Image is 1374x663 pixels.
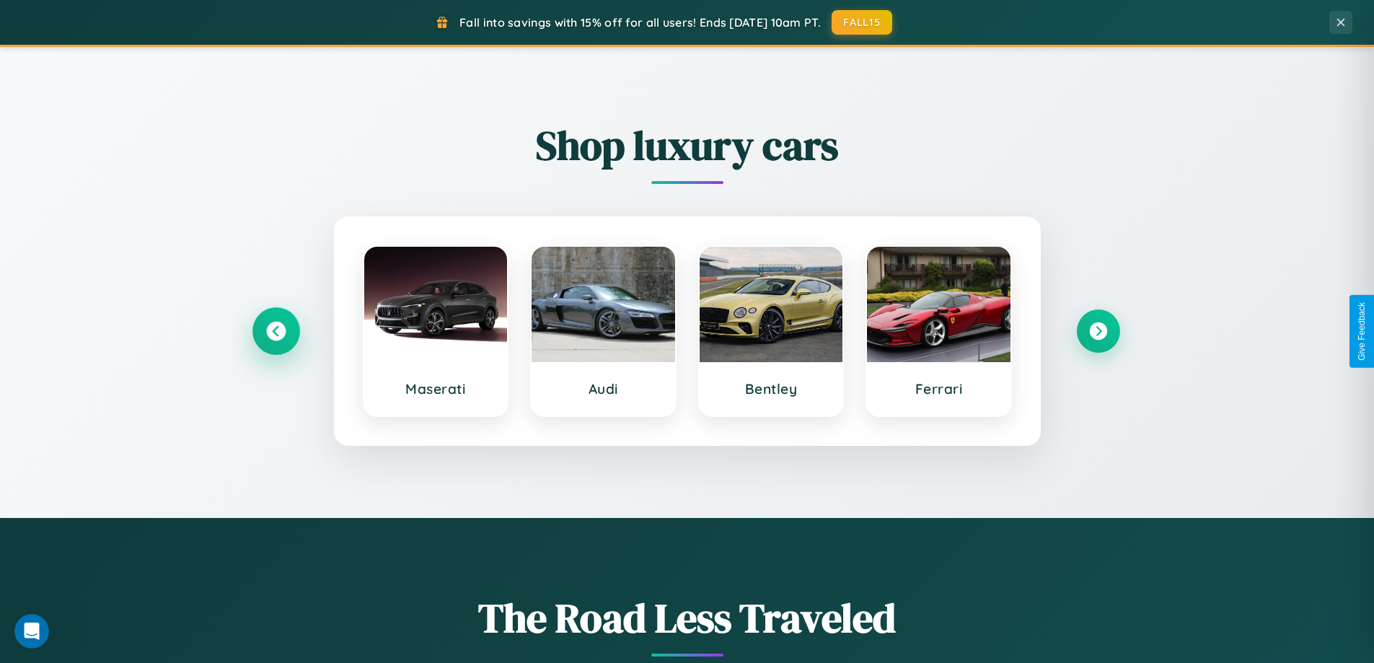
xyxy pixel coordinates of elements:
[881,380,996,398] h3: Ferrari
[1357,302,1367,361] div: Give Feedback
[459,15,821,30] span: Fall into savings with 15% off for all users! Ends [DATE] 10am PT.
[255,590,1120,646] h1: The Road Less Traveled
[832,10,892,35] button: FALL15
[714,380,829,398] h3: Bentley
[379,380,493,398] h3: Maserati
[14,614,49,649] iframe: Intercom live chat
[546,380,661,398] h3: Audi
[255,118,1120,173] h2: Shop luxury cars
